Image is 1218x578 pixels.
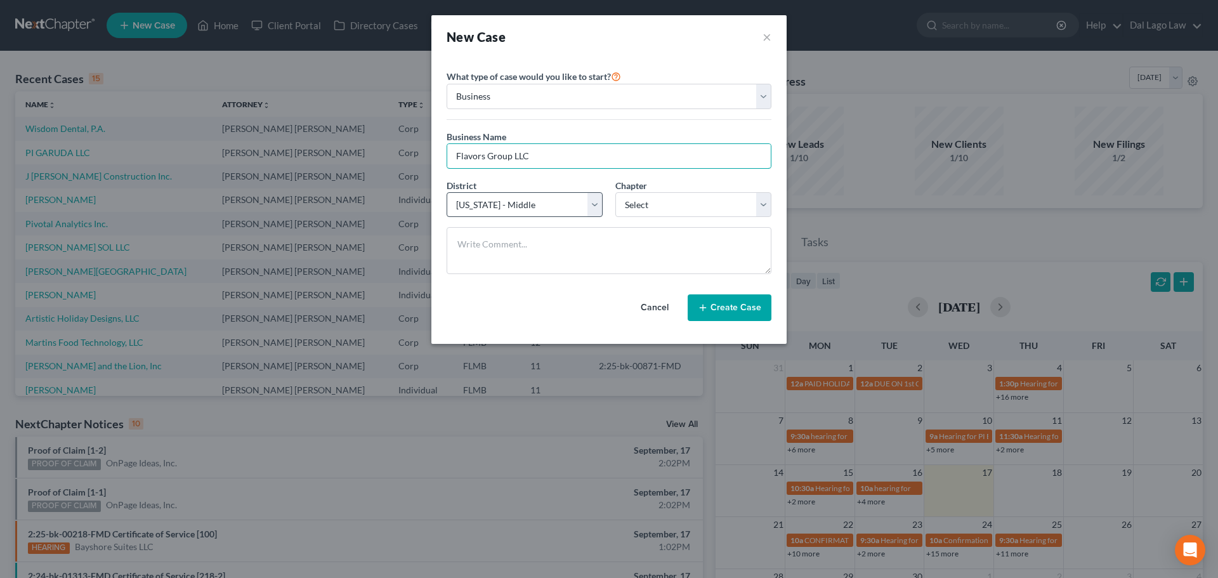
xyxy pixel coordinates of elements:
[763,28,771,46] button: ×
[447,69,621,84] label: What type of case would you like to start?
[447,29,506,44] strong: New Case
[627,295,683,320] button: Cancel
[1175,535,1205,565] div: Open Intercom Messenger
[688,294,771,321] button: Create Case
[447,180,476,191] span: District
[447,144,771,168] input: Enter Business Name
[447,131,506,142] span: Business Name
[615,180,647,191] span: Chapter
